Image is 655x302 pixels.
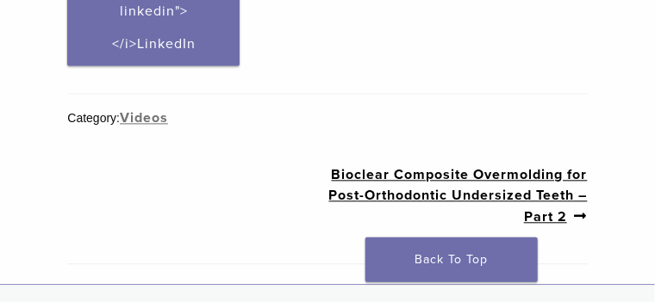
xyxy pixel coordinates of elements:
[327,164,588,227] a: Bioclear Composite Overmolding for Post-Orthodontic Undersized Teeth – Part 2
[67,108,587,128] div: Category:
[67,128,587,263] nav: Post Navigation
[365,237,538,282] a: Back To Top
[120,109,168,126] a: Videos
